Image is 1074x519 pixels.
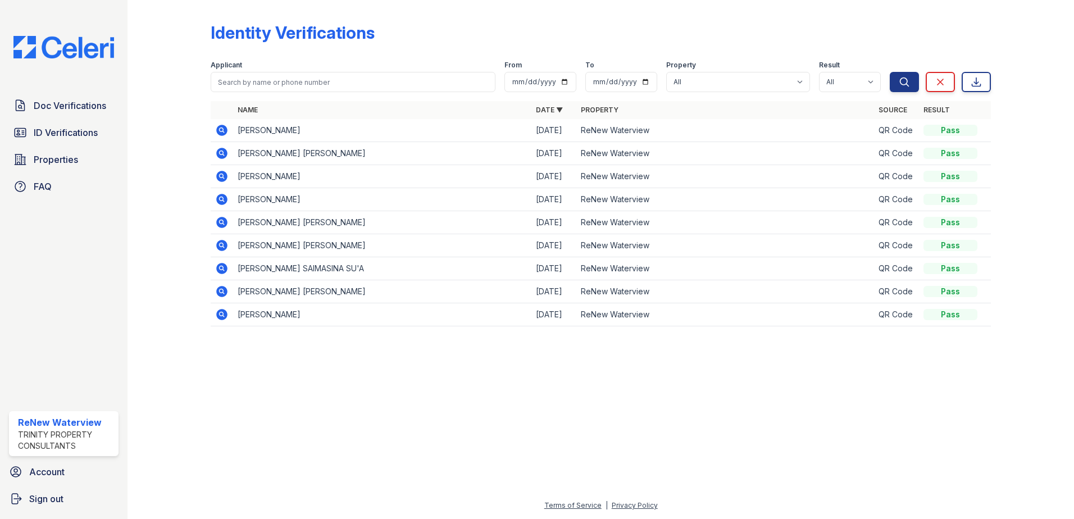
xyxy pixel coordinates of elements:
[531,234,576,257] td: [DATE]
[531,280,576,303] td: [DATE]
[233,188,531,211] td: [PERSON_NAME]
[879,106,907,114] a: Source
[536,106,563,114] a: Date ▼
[9,94,119,117] a: Doc Verifications
[581,106,618,114] a: Property
[34,126,98,139] span: ID Verifications
[9,148,119,171] a: Properties
[4,488,123,510] a: Sign out
[576,165,875,188] td: ReNew Waterview
[211,61,242,70] label: Applicant
[531,119,576,142] td: [DATE]
[233,211,531,234] td: [PERSON_NAME] [PERSON_NAME]
[923,194,977,205] div: Pass
[233,165,531,188] td: [PERSON_NAME]
[233,142,531,165] td: [PERSON_NAME] [PERSON_NAME]
[923,286,977,297] div: Pass
[585,61,594,70] label: To
[211,22,375,43] div: Identity Verifications
[233,257,531,280] td: [PERSON_NAME] SAIMASINA SU'A
[531,188,576,211] td: [DATE]
[576,119,875,142] td: ReNew Waterview
[576,303,875,326] td: ReNew Waterview
[576,211,875,234] td: ReNew Waterview
[923,106,950,114] a: Result
[504,61,522,70] label: From
[923,240,977,251] div: Pass
[923,125,977,136] div: Pass
[923,171,977,182] div: Pass
[874,119,919,142] td: QR Code
[612,501,658,509] a: Privacy Policy
[531,211,576,234] td: [DATE]
[874,142,919,165] td: QR Code
[18,429,114,452] div: Trinity Property Consultants
[9,121,119,144] a: ID Verifications
[531,142,576,165] td: [DATE]
[34,153,78,166] span: Properties
[576,257,875,280] td: ReNew Waterview
[531,257,576,280] td: [DATE]
[874,211,919,234] td: QR Code
[4,461,123,483] a: Account
[9,175,119,198] a: FAQ
[238,106,258,114] a: Name
[18,416,114,429] div: ReNew Waterview
[233,119,531,142] td: [PERSON_NAME]
[29,492,63,506] span: Sign out
[29,465,65,479] span: Account
[819,61,840,70] label: Result
[531,165,576,188] td: [DATE]
[544,501,602,509] a: Terms of Service
[4,36,123,58] img: CE_Logo_Blue-a8612792a0a2168367f1c8372b55b34899dd931a85d93a1a3d3e32e68fde9ad4.png
[576,234,875,257] td: ReNew Waterview
[923,263,977,274] div: Pass
[666,61,696,70] label: Property
[233,234,531,257] td: [PERSON_NAME] [PERSON_NAME]
[874,188,919,211] td: QR Code
[874,165,919,188] td: QR Code
[576,280,875,303] td: ReNew Waterview
[531,303,576,326] td: [DATE]
[923,148,977,159] div: Pass
[233,303,531,326] td: [PERSON_NAME]
[34,180,52,193] span: FAQ
[923,217,977,228] div: Pass
[874,280,919,303] td: QR Code
[874,234,919,257] td: QR Code
[211,72,495,92] input: Search by name or phone number
[874,257,919,280] td: QR Code
[34,99,106,112] span: Doc Verifications
[923,309,977,320] div: Pass
[874,303,919,326] td: QR Code
[233,280,531,303] td: [PERSON_NAME] [PERSON_NAME]
[576,142,875,165] td: ReNew Waterview
[606,501,608,509] div: |
[576,188,875,211] td: ReNew Waterview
